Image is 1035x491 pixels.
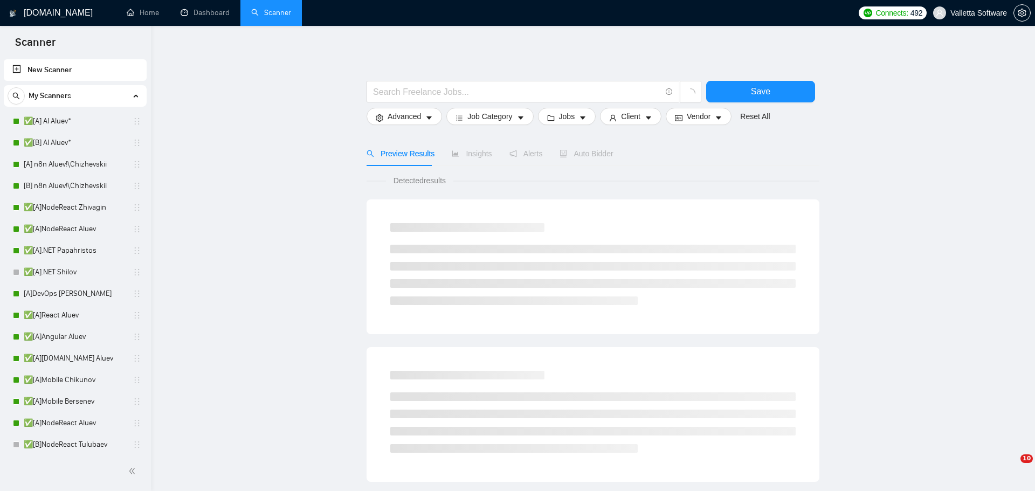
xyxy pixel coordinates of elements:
span: search [367,150,374,157]
span: user [609,114,617,122]
a: ✅[B]NodeReact Tulubaev [24,434,126,455]
span: caret-down [645,114,652,122]
span: holder [133,419,141,427]
span: holder [133,117,141,126]
iframe: Intercom live chat [998,454,1024,480]
span: Save [751,85,770,98]
a: [A] n8n Aluev!\Chizhevskii [24,154,126,175]
button: settingAdvancedcaret-down [367,108,442,125]
a: Reset All [740,110,770,122]
span: holder [133,203,141,212]
span: Advanced [388,110,421,122]
a: ✅[B] AI Aluev* [24,132,126,154]
span: caret-down [517,114,525,122]
span: holder [133,311,141,320]
a: ✅[A]Mobile Bersenev [24,391,126,412]
a: setting [1013,9,1031,17]
span: info-circle [666,88,673,95]
button: search [8,87,25,105]
a: dashboardDashboard [181,8,230,17]
span: robot [560,150,567,157]
span: holder [133,225,141,233]
span: Job Category [467,110,512,122]
span: holder [133,376,141,384]
button: userClientcaret-down [600,108,661,125]
a: ✅[A]React Aluev [24,305,126,326]
span: setting [376,114,383,122]
a: [A]DevOps [PERSON_NAME] [24,283,126,305]
span: Client [621,110,640,122]
button: barsJob Categorycaret-down [446,108,533,125]
span: holder [133,139,141,147]
span: holder [133,440,141,449]
span: setting [1014,9,1030,17]
span: caret-down [425,114,433,122]
a: ✅[A]NodeReact Zhivagin [24,197,126,218]
span: folder [547,114,555,122]
img: logo [9,5,17,22]
a: ✅[A] AI Aluev* [24,110,126,132]
span: holder [133,397,141,406]
span: notification [509,150,517,157]
a: ✅[A][DOMAIN_NAME] Aluev [24,348,126,369]
span: caret-down [579,114,586,122]
a: ✅[A]Angular Aluev [24,326,126,348]
span: Jobs [559,110,575,122]
span: Connects: [875,7,908,19]
span: holder [133,289,141,298]
span: area-chart [452,150,459,157]
a: ✅[A]NodeReact Aluev [24,218,126,240]
span: holder [133,354,141,363]
span: Vendor [687,110,710,122]
button: setting [1013,4,1031,22]
span: Scanner [6,34,64,57]
span: My Scanners [29,85,71,107]
span: user [936,9,943,17]
input: Search Freelance Jobs... [373,85,661,99]
span: Preview Results [367,149,434,158]
span: 492 [910,7,922,19]
span: Detected results [386,175,453,186]
button: Save [706,81,815,102]
span: search [8,92,24,100]
a: homeHome [127,8,159,17]
span: holder [133,160,141,169]
span: Auto Bidder [560,149,613,158]
span: holder [133,246,141,255]
span: loading [686,88,695,98]
span: caret-down [715,114,722,122]
button: folderJobscaret-down [538,108,596,125]
a: [B] n8n Aluev!\Chizhevskii [24,175,126,197]
span: Insights [452,149,492,158]
span: holder [133,182,141,190]
li: New Scanner [4,59,147,81]
a: ✅[A].NET Papahristos [24,240,126,261]
a: searchScanner [251,8,291,17]
a: ✅[A].NET Shilov [24,261,126,283]
button: idcardVendorcaret-down [666,108,732,125]
a: ✅[A]Mobile Chikunov [24,369,126,391]
span: 10 [1020,454,1033,463]
span: Alerts [509,149,543,158]
span: bars [456,114,463,122]
a: New Scanner [12,59,138,81]
span: double-left [128,466,139,476]
span: holder [133,268,141,276]
span: holder [133,333,141,341]
span: idcard [675,114,682,122]
a: ✅[A]NodeReact Aluev [24,412,126,434]
img: upwork-logo.png [864,9,872,17]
